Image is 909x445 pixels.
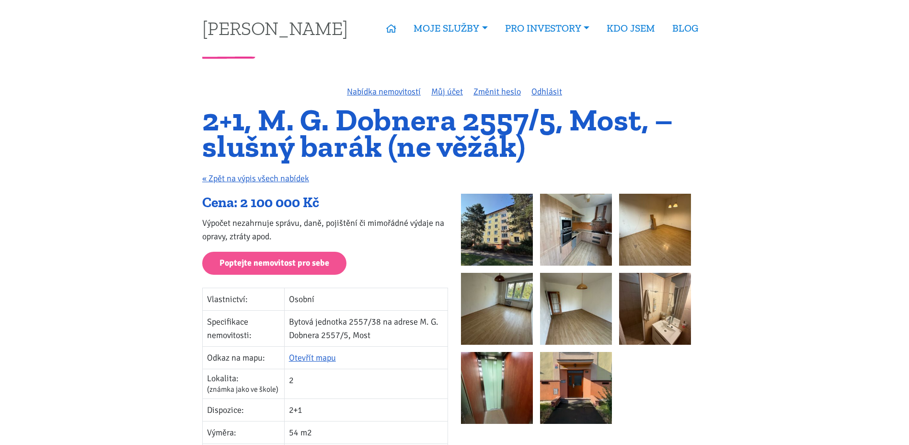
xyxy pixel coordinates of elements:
a: PRO INVESTORY [496,17,598,39]
td: 2+1 [284,399,448,422]
td: Dispozice: [203,399,285,422]
a: Můj účet [431,86,463,97]
td: Osobní [284,288,448,311]
a: « Zpět na výpis všech nabídek [202,173,309,184]
div: Cena: 2 100 000 Kč [202,194,448,212]
td: Specifikace nemovitosti: [203,311,285,347]
a: Poptejte nemovitost pro sebe [202,252,346,275]
a: Odhlásit [531,86,562,97]
a: [PERSON_NAME] [202,19,348,37]
span: (známka jako ve škole) [207,385,278,394]
td: Vlastnictví: [203,288,285,311]
td: Bytová jednotka 2557/38 na adrese M. G. Dobnera 2557/5, Most [284,311,448,347]
td: Lokalita: [203,369,285,399]
h1: 2+1, M. G. Dobnera 2557/5, Most, – slušný barák (ne věžák) [202,107,707,159]
td: Odkaz na mapu: [203,347,285,369]
a: MOJE SLUŽBY [405,17,496,39]
td: 54 m2 [284,422,448,444]
a: BLOG [664,17,707,39]
a: KDO JSEM [598,17,664,39]
a: Otevřít mapu [289,352,336,363]
p: Výpočet nezahrnuje správu, daně, pojištění či mimořádné výdaje na opravy, ztráty apod. [202,216,448,243]
td: Výměra: [203,422,285,444]
a: Změnit heslo [473,86,521,97]
a: Nabídka nemovitostí [347,86,421,97]
td: 2 [284,369,448,399]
